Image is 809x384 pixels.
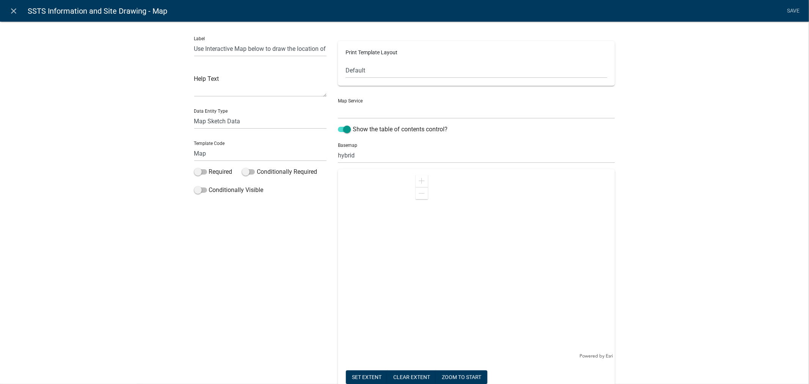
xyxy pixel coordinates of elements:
label: Conditionally Required [242,167,317,176]
a: Esri [606,353,613,359]
button: Set extent [346,370,388,384]
label: Required [194,167,232,176]
button: zoom to start [436,370,487,384]
select: Print Template Layout [346,63,607,78]
div: Zoom in [416,175,428,187]
div: Powered by [578,353,615,359]
i: close [9,6,19,16]
p: Print Template Layout [346,49,607,57]
button: Clear extent [387,370,436,384]
div: Zoom out [416,187,428,199]
label: Show the table of contents control? [338,125,448,134]
label: Conditionally Visible [194,186,264,195]
span: SSTS Information and Site Drawing - Map [28,3,167,19]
